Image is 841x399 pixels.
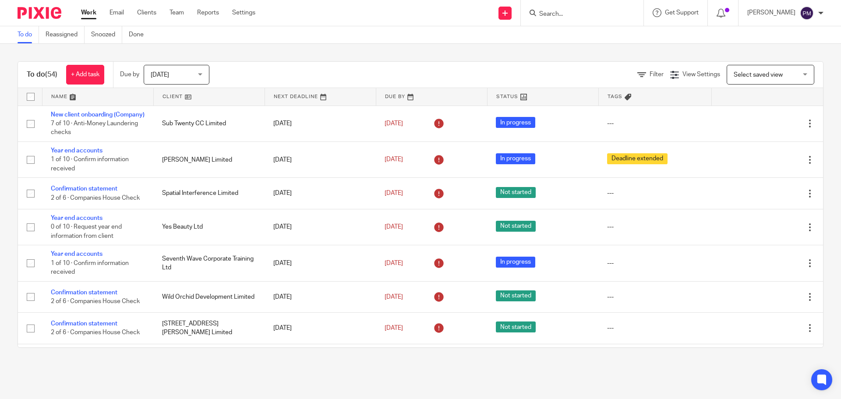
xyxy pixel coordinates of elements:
td: [DATE] [265,141,376,177]
a: New client onboarding (Company) [51,112,145,118]
a: Reports [197,8,219,17]
a: Team [170,8,184,17]
span: (54) [45,71,57,78]
a: Confirmation statement [51,290,117,296]
span: Select saved view [734,72,783,78]
span: 2 of 6 · Companies House Check [51,330,140,336]
a: Year end accounts [51,251,102,257]
td: Yes Beauty Ltd [153,209,265,245]
td: [DATE] [265,281,376,312]
a: Year end accounts [51,215,102,221]
td: Carvil Ventures Limited [153,344,265,375]
div: --- [607,293,703,301]
a: Email [110,8,124,17]
div: --- [607,259,703,268]
span: Get Support [665,10,699,16]
a: To do [18,26,39,43]
td: Spatial Interference Limited [153,178,265,209]
span: Not started [496,221,536,232]
a: Confirmation statement [51,186,117,192]
a: Work [81,8,96,17]
span: 1 of 10 · Confirm information received [51,157,129,172]
td: [PERSON_NAME] Limited [153,141,265,177]
span: 2 of 6 · Companies House Check [51,298,140,304]
a: Settings [232,8,255,17]
span: View Settings [682,71,720,78]
span: Not started [496,290,536,301]
h1: To do [27,70,57,79]
span: [DATE] [385,190,403,196]
td: [DATE] [265,245,376,281]
span: [DATE] [385,325,403,331]
span: Filter [650,71,664,78]
p: Due by [120,70,139,79]
p: [PERSON_NAME] [747,8,795,17]
a: Done [129,26,150,43]
div: --- [607,222,703,231]
span: [DATE] [385,260,403,266]
span: In progress [496,257,535,268]
a: Year end accounts [51,148,102,154]
img: Pixie [18,7,61,19]
a: Reassigned [46,26,85,43]
td: [STREET_ADDRESS][PERSON_NAME] Limited [153,313,265,344]
span: Not started [496,321,536,332]
a: Snoozed [91,26,122,43]
img: svg%3E [800,6,814,20]
span: 1 of 10 · Confirm information received [51,260,129,275]
td: Wild Orchid Development Limited [153,281,265,312]
input: Search [538,11,617,18]
td: [DATE] [265,344,376,375]
span: 2 of 6 · Companies House Check [51,195,140,201]
span: Tags [608,94,622,99]
td: Sub Twenty CC Limited [153,106,265,141]
span: 7 of 10 · Anti-Money Laundering checks [51,120,138,136]
span: [DATE] [151,72,169,78]
a: Confirmation statement [51,321,117,327]
div: --- [607,119,703,128]
div: --- [607,324,703,332]
a: + Add task [66,65,104,85]
td: Seventh Wave Corporate Training Ltd [153,245,265,281]
span: Not started [496,187,536,198]
a: Clients [137,8,156,17]
span: [DATE] [385,120,403,127]
span: In progress [496,117,535,128]
td: [DATE] [265,313,376,344]
span: [DATE] [385,224,403,230]
span: [DATE] [385,294,403,300]
span: [DATE] [385,157,403,163]
div: --- [607,189,703,198]
td: [DATE] [265,178,376,209]
td: [DATE] [265,106,376,141]
td: [DATE] [265,209,376,245]
span: 0 of 10 · Request year end information from client [51,224,122,239]
span: In progress [496,153,535,164]
span: Deadline extended [607,153,668,164]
